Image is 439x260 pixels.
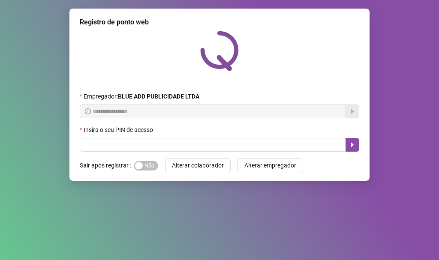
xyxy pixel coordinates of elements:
[118,93,199,100] strong: BLUE ADD PUBLICIDADE LTDA
[85,108,91,114] span: info-circle
[244,161,296,170] span: Alterar empregador
[349,141,356,148] span: caret-right
[172,161,224,170] span: Alterar colaborador
[80,158,134,172] label: Sair após registrar
[200,31,239,71] img: QRPoint
[80,17,359,27] div: Registro de ponto web
[238,158,303,172] button: Alterar empregador
[165,158,231,172] button: Alterar colaborador
[80,125,159,134] label: Insira o seu PIN de acesso
[84,92,199,101] span: Empregador :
